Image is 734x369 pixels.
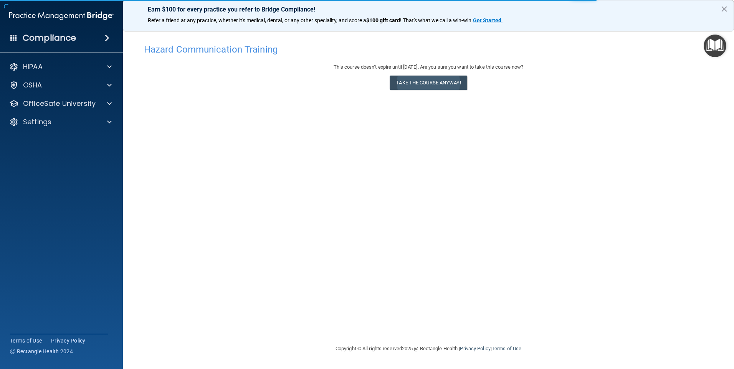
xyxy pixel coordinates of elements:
strong: Get Started [473,17,501,23]
a: Terms of Use [10,337,42,344]
a: HIPAA [9,62,112,71]
span: Refer a friend at any practice, whether it's medical, dental, or any other speciality, and score a [148,17,366,23]
strong: $100 gift card [366,17,400,23]
div: This course doesn’t expire until [DATE]. Are you sure you want to take this course now? [144,63,713,72]
button: Open Resource Center [704,35,726,57]
a: Terms of Use [492,346,521,351]
a: Privacy Policy [460,346,490,351]
p: OfficeSafe University [23,99,96,108]
a: OSHA [9,81,112,90]
a: OfficeSafe University [9,99,112,108]
a: Settings [9,117,112,127]
img: PMB logo [9,8,114,23]
p: Earn $100 for every practice you refer to Bridge Compliance! [148,6,709,13]
button: Take the course anyway! [390,76,467,90]
p: Settings [23,117,51,127]
a: Get Started [473,17,503,23]
h4: Hazard Communication Training [144,44,713,54]
h4: Compliance [23,33,76,43]
span: ! That's what we call a win-win. [400,17,473,23]
p: HIPAA [23,62,43,71]
div: Copyright © All rights reserved 2025 @ Rectangle Health | | [288,336,569,361]
span: Ⓒ Rectangle Health 2024 [10,348,73,355]
p: OSHA [23,81,42,90]
button: Close [721,3,728,15]
a: Privacy Policy [51,337,86,344]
